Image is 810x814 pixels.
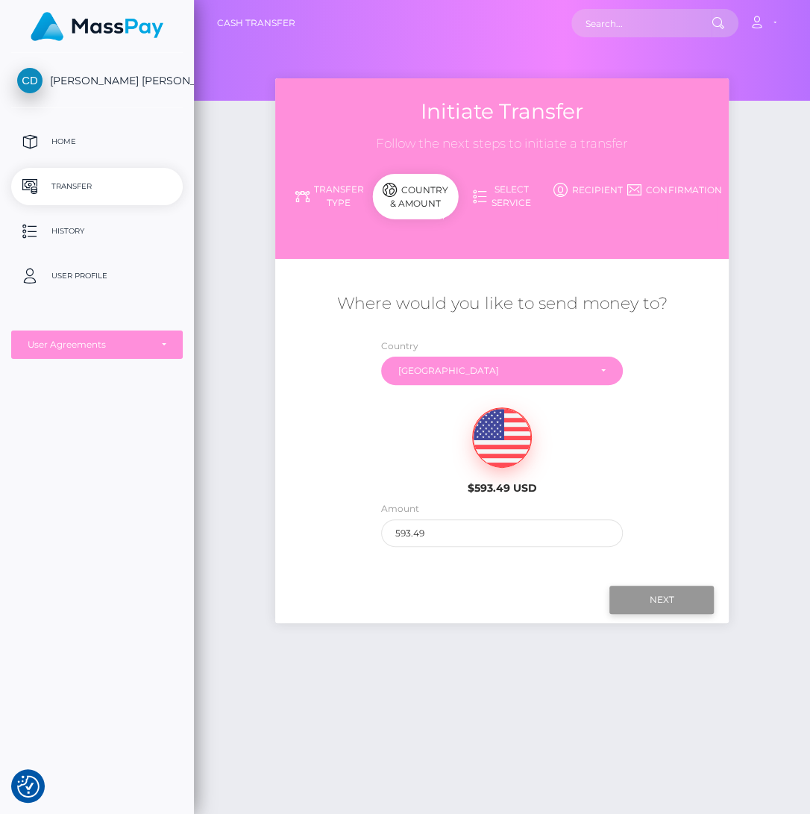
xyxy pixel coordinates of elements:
a: Country & Amount [372,177,459,229]
a: Confirmation [631,177,718,203]
img: MassPay [31,12,163,41]
input: Amount to send in USD (Maximum: 593.49) [381,519,624,547]
label: Country [381,339,418,353]
img: Revisit consent button [17,775,40,798]
div: Country & Amount [372,174,459,219]
label: Amount [381,502,419,516]
a: Transfer [11,168,183,205]
h5: Where would you like to send money to? [286,292,718,316]
p: History [17,220,177,242]
div: [GEOGRAPHIC_DATA] [398,365,589,377]
div: User Agreements [28,339,150,351]
input: Search... [571,9,712,37]
a: Cash Transfer [217,7,295,39]
h6: $593.49 USD [450,482,554,495]
img: USD.png [473,408,531,468]
a: Select Service [459,177,545,216]
a: Recipient [545,177,632,203]
button: United States [381,357,624,385]
a: History [11,213,183,250]
span: [PERSON_NAME] [PERSON_NAME] [11,74,183,87]
p: User Profile [17,265,177,287]
button: User Agreements [11,331,183,359]
input: Next [609,586,714,614]
p: Home [17,131,177,153]
button: Consent Preferences [17,775,40,798]
p: Transfer [17,175,177,198]
h3: Initiate Transfer [286,97,718,126]
a: Transfer Type [286,177,373,216]
a: User Profile [11,257,183,295]
h3: Follow the next steps to initiate a transfer [286,135,718,153]
a: Home [11,123,183,160]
